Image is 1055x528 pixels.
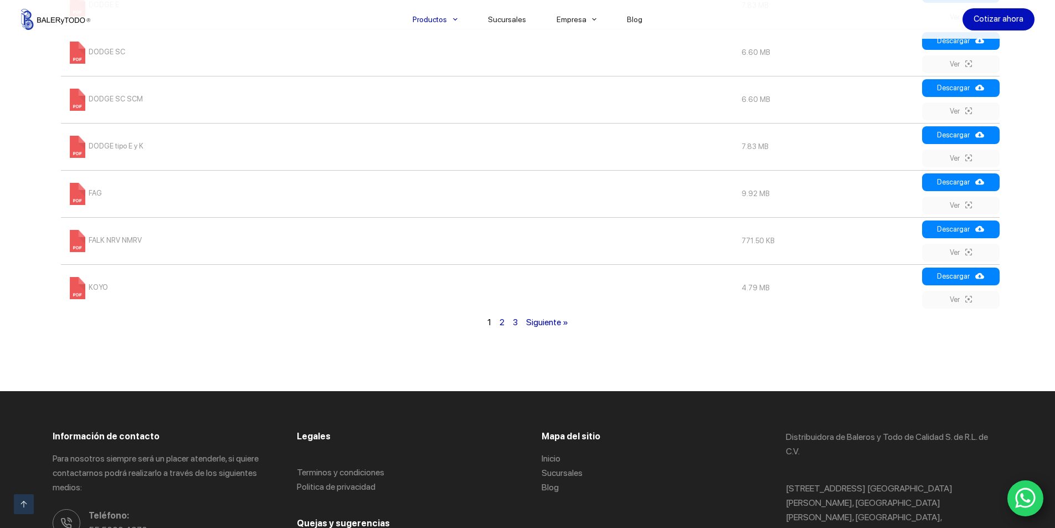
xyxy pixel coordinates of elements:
a: Ver [922,244,1000,262]
a: Descargar [922,126,1000,144]
a: Ver [922,102,1000,120]
a: Descargar [922,268,1000,285]
a: FALK NRV NMRV [66,236,142,244]
a: Blog [542,482,559,493]
a: Descargar [922,32,1000,50]
a: Ver [922,55,1000,73]
a: Terminos y condiciones [297,467,384,478]
a: Ver [922,197,1000,214]
a: Descargar [922,79,1000,97]
img: Balerytodo [21,9,90,30]
h3: Información de contacto [53,430,269,443]
td: 7.83 MB [736,123,919,170]
a: DODGE tipo E y K [66,142,143,150]
td: 771.50 KB [736,217,919,264]
a: Ir arriba [14,494,34,514]
a: KOYO [66,283,108,291]
a: DODGE SC [66,48,125,56]
a: Ver [922,291,1000,309]
td: 4.79 MB [736,264,919,311]
td: 9.92 MB [736,170,919,217]
a: Sucursales [542,468,583,478]
a: 3 [513,317,518,327]
a: Politica de privacidad [297,481,375,492]
a: Descargar [922,221,1000,238]
td: 6.60 MB [736,76,919,123]
h3: Mapa del sitio [542,430,758,443]
a: 2 [500,317,505,327]
a: Inicio [542,453,560,464]
p: Distribuidora de Baleros y Todo de Calidad S. de R.L. de C.V. [786,430,1002,459]
p: Para nosotros siempre será un placer atenderle, si quiere contactarnos podrá realizarlo a través ... [53,452,269,495]
td: 6.60 MB [736,29,919,76]
a: FAG [66,189,102,197]
span: 1 [487,317,491,327]
span: Teléfono: [89,509,269,523]
a: WhatsApp [1007,480,1044,517]
a: DODGE SC SCM [66,95,143,103]
a: Descargar [922,173,1000,191]
a: Cotizar ahora [963,8,1035,30]
a: Ver [922,150,1000,167]
a: Siguiente » [526,317,568,327]
span: Legales [297,431,331,442]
